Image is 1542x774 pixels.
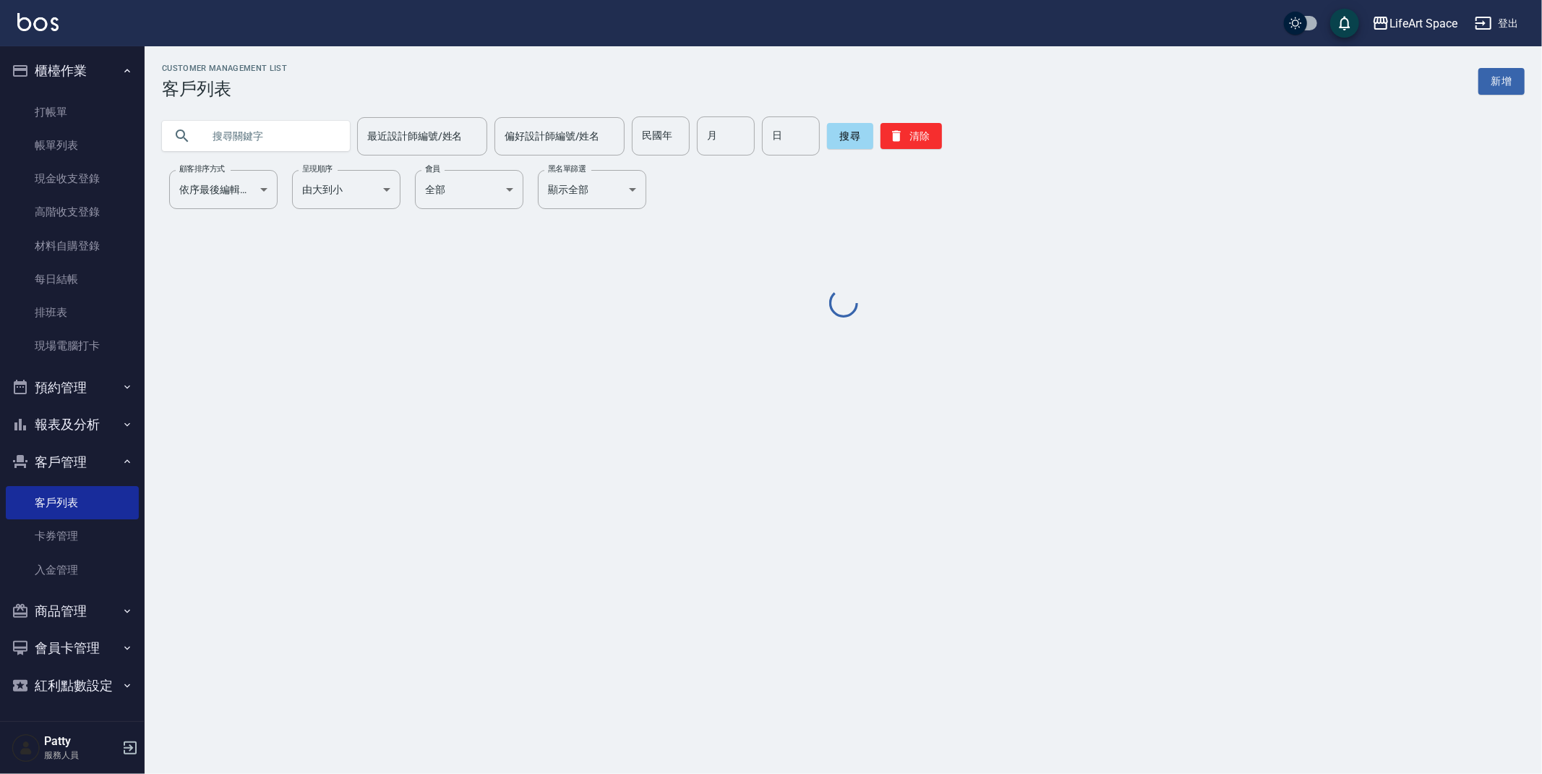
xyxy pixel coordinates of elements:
button: 客戶管理 [6,443,139,481]
a: 入金管理 [6,553,139,587]
button: 報表及分析 [6,406,139,443]
p: 服務人員 [44,749,118,762]
label: 顧客排序方式 [179,163,225,174]
a: 每日結帳 [6,263,139,296]
a: 新增 [1478,68,1525,95]
a: 帳單列表 [6,129,139,162]
button: 預約管理 [6,369,139,407]
a: 卡券管理 [6,519,139,553]
a: 現金收支登錄 [6,162,139,195]
label: 黑名單篩選 [548,163,586,174]
label: 會員 [425,163,440,174]
a: 排班表 [6,296,139,329]
h2: Customer Management List [162,64,287,73]
div: 顯示全部 [538,170,646,209]
button: 紅利點數設定 [6,667,139,705]
a: 高階收支登錄 [6,195,139,229]
button: 商品管理 [6,592,139,630]
button: 搜尋 [827,123,873,149]
input: 搜尋關鍵字 [202,116,338,156]
h5: Patty [44,734,118,749]
button: save [1330,9,1359,38]
div: 全部 [415,170,523,209]
a: 客戶列表 [6,486,139,519]
label: 呈現順序 [302,163,333,174]
div: 依序最後編輯時間 [169,170,278,209]
button: 會員卡管理 [6,629,139,667]
button: LifeArt Space [1366,9,1463,38]
button: 櫃檯作業 [6,52,139,90]
div: 由大到小 [292,170,401,209]
button: 清除 [881,123,942,149]
a: 現場電腦打卡 [6,329,139,362]
a: 打帳單 [6,95,139,129]
img: Logo [17,13,59,31]
button: 登出 [1469,10,1525,37]
h3: 客戶列表 [162,79,287,99]
img: Person [12,733,40,762]
a: 材料自購登錄 [6,229,139,263]
div: LifeArt Space [1389,14,1457,33]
